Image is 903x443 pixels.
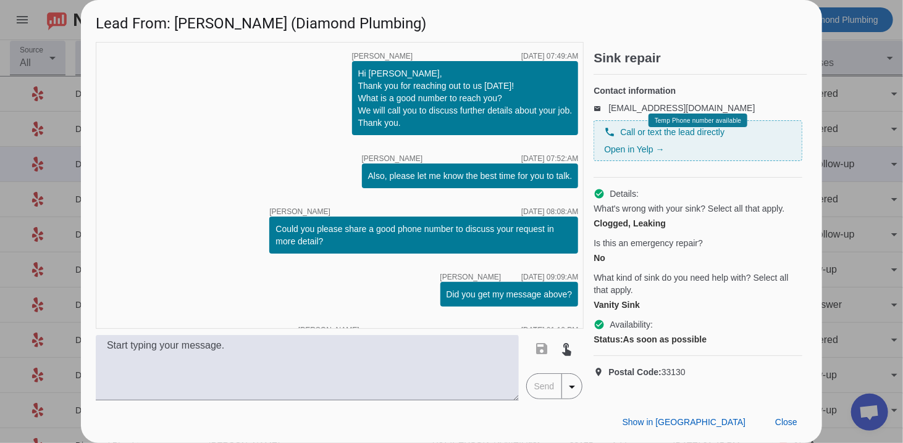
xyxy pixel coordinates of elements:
[594,252,802,264] div: No
[608,366,686,378] span: 33130
[604,144,664,154] a: Open in Yelp →
[521,326,578,334] div: [DATE] 01:10:PM
[623,417,745,427] span: Show in [GEOGRAPHIC_DATA]
[521,273,578,281] div: [DATE] 09:09:AM
[604,126,615,138] mat-icon: phone
[594,217,802,230] div: Clogged, Leaking
[594,334,623,344] strong: Status:
[610,188,639,200] span: Details:
[447,288,573,300] div: Did you get my message above?​
[594,52,807,64] h2: Sink repair
[594,105,608,111] mat-icon: email
[594,367,608,377] mat-icon: location_on
[521,208,578,215] div: [DATE] 08:08:AM
[775,417,797,427] span: Close
[594,202,784,215] span: What's wrong with your sink? Select all that apply.
[440,273,502,281] span: [PERSON_NAME]
[594,299,802,311] div: Vanity Sink
[358,67,573,129] div: Hi [PERSON_NAME], Thank you for reaching out to us [DATE]! What is a good number to reach you? We...
[608,367,661,377] strong: Postal Code:
[594,188,605,199] mat-icon: check_circle
[368,170,573,182] div: Also, please let me know the best time for you to talk.​
[620,126,724,138] span: Call or text the lead directly
[521,52,578,60] div: [DATE] 07:49:AM
[594,271,802,296] span: What kind of sink do you need help with? Select all that apply.
[521,155,578,162] div: [DATE] 07:52:AM
[610,318,653,331] span: Availability:
[352,52,413,60] span: [PERSON_NAME]
[594,319,605,330] mat-icon: check_circle
[560,341,574,356] mat-icon: touch_app
[765,411,807,433] button: Close
[655,117,741,124] span: Temp Phone number available
[608,103,755,113] a: [EMAIL_ADDRESS][DOMAIN_NAME]
[269,208,330,215] span: [PERSON_NAME]
[594,237,703,249] span: Is this an emergency repair?
[594,85,802,97] h4: Contact information
[594,333,802,346] div: As soon as possible
[298,326,359,334] span: [PERSON_NAME]
[613,411,755,433] button: Show in [GEOGRAPHIC_DATA]
[362,155,423,162] span: [PERSON_NAME]
[565,379,579,394] mat-icon: arrow_drop_down
[275,223,572,247] div: Could you please share a good phone number to discuss your request in more detail?​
